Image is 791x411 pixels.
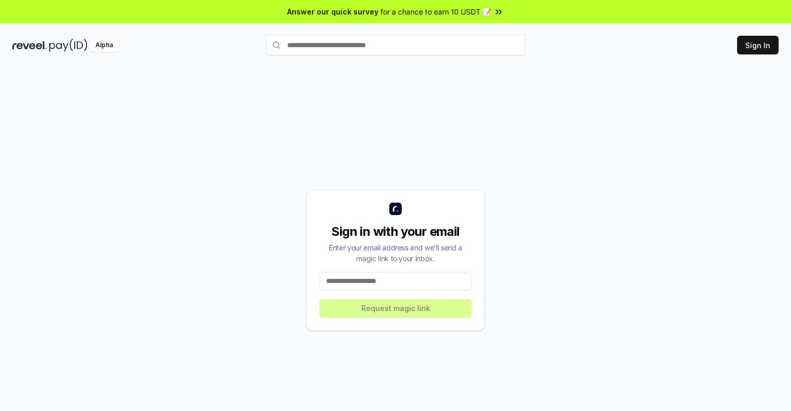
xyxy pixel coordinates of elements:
[389,203,402,215] img: logo_small
[319,223,472,240] div: Sign in with your email
[90,39,119,52] div: Alpha
[737,36,779,54] button: Sign In
[49,39,88,52] img: pay_id
[380,6,491,17] span: for a chance to earn 10 USDT 📝
[287,6,378,17] span: Answer our quick survey
[12,39,47,52] img: reveel_dark
[319,242,472,264] div: Enter your email address and we’ll send a magic link to your inbox.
